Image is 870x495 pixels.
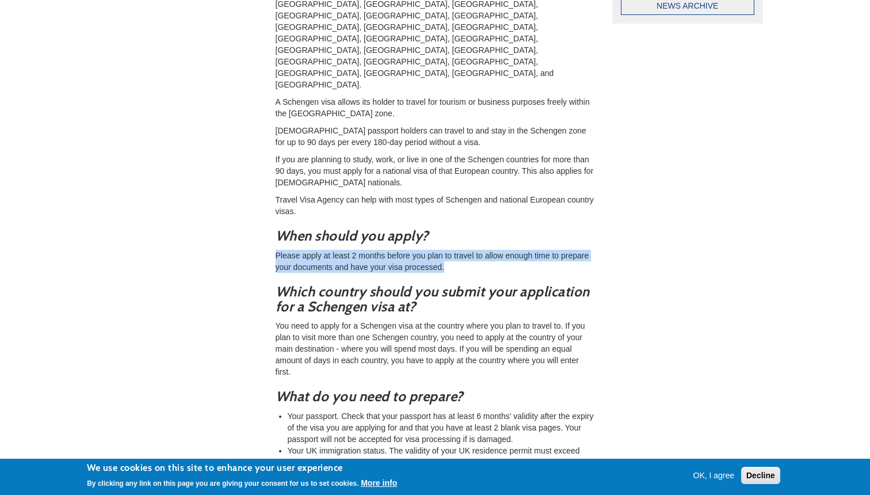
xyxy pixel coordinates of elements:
[276,125,595,148] p: [DEMOGRAPHIC_DATA] passport holders can travel to and stay in the Schengen zone for up to 90 days...
[288,410,595,445] li: Your passport. Check that your passport has at least 6 months’ validity after the expiry of the v...
[276,320,595,378] p: You need to apply for a Schengen visa at the country where you plan to travel to. If you plan to ...
[87,479,358,488] p: By clicking any link on this page you are giving your consent for us to set cookies.
[361,477,397,489] button: More info
[276,283,590,315] em: Which country should you submit your application for a Schengen visa at?
[276,227,429,244] em: When should you apply?
[741,467,780,484] button: Decline
[689,470,739,481] button: OK, I agree
[276,194,595,217] p: Travel Visa Agency can help with most types of Schengen and national European country visas.
[288,445,595,468] li: Your UK immigration status. The validity of your UK residence permit must exceed that of the requ...
[276,388,463,405] em: What do you need to prepare?
[87,462,397,474] h2: We use cookies on this site to enhance your user experience
[276,250,595,273] p: Please apply at least 2 months before you plan to travel to allow enough time to prepare your doc...
[276,154,595,188] p: If you are planning to study, work, or live in one of the Schengen countries for more than 90 day...
[276,96,595,119] p: A Schengen visa allows its holder to travel for tourism or business purposes freely within the [G...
